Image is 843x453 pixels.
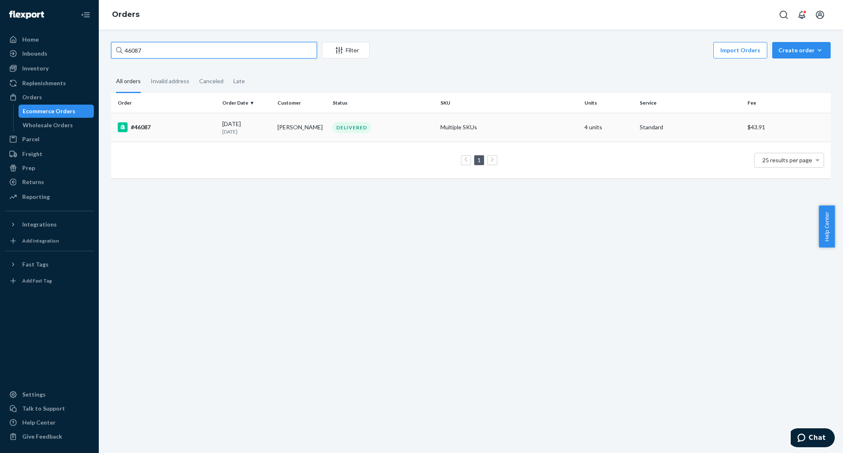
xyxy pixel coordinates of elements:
[222,120,271,135] div: [DATE]
[22,237,59,244] div: Add Integration
[22,277,52,284] div: Add Fast Tag
[819,205,835,248] button: Help Center
[794,7,810,23] button: Open notifications
[762,156,812,163] span: 25 results per page
[322,46,369,54] div: Filter
[5,388,94,401] a: Settings
[118,122,216,132] div: #46087
[111,42,317,58] input: Search orders
[437,93,581,113] th: SKU
[581,113,636,142] td: 4 units
[5,62,94,75] a: Inventory
[744,93,831,113] th: Fee
[5,258,94,271] button: Fast Tags
[23,107,75,115] div: Ecommerce Orders
[5,91,94,104] a: Orders
[22,220,57,229] div: Integrations
[22,64,49,72] div: Inventory
[22,193,50,201] div: Reporting
[812,7,828,23] button: Open account menu
[105,3,146,27] ol: breadcrumbs
[640,123,741,131] p: Standard
[476,156,482,163] a: Page 1 is your current page
[22,135,40,143] div: Parcel
[19,119,94,132] a: Wholesale Orders
[151,70,189,92] div: Invalid address
[5,190,94,203] a: Reporting
[22,260,49,269] div: Fast Tags
[581,93,636,113] th: Units
[775,7,792,23] button: Open Search Box
[5,133,94,146] a: Parcel
[5,77,94,90] a: Replenishments
[112,10,140,19] a: Orders
[5,274,94,287] a: Add Fast Tag
[77,7,94,23] button: Close Navigation
[329,93,437,113] th: Status
[116,70,141,93] div: All orders
[222,128,271,135] p: [DATE]
[22,164,35,172] div: Prep
[744,113,831,142] td: $43.91
[22,79,66,87] div: Replenishments
[5,430,94,443] button: Give Feedback
[277,99,326,106] div: Customer
[772,42,831,58] button: Create order
[5,175,94,189] a: Returns
[636,93,744,113] th: Service
[5,33,94,46] a: Home
[437,113,581,142] td: Multiple SKUs
[333,122,371,133] div: DELIVERED
[274,113,329,142] td: [PERSON_NAME]
[5,147,94,161] a: Freight
[5,416,94,429] a: Help Center
[19,105,94,118] a: Ecommerce Orders
[322,42,370,58] button: Filter
[22,418,56,427] div: Help Center
[22,35,39,44] div: Home
[22,150,42,158] div: Freight
[199,70,224,92] div: Canceled
[23,121,73,129] div: Wholesale Orders
[111,93,219,113] th: Order
[791,428,835,449] iframe: Opens a widget where you can chat to one of our agents
[713,42,767,58] button: Import Orders
[22,432,62,441] div: Give Feedback
[778,46,824,54] div: Create order
[233,70,245,92] div: Late
[5,218,94,231] button: Integrations
[5,402,94,415] button: Talk to Support
[5,234,94,248] a: Add Integration
[22,49,47,58] div: Inbounds
[5,161,94,175] a: Prep
[22,178,44,186] div: Returns
[5,47,94,60] a: Inbounds
[9,11,44,19] img: Flexport logo
[22,404,65,413] div: Talk to Support
[219,93,274,113] th: Order Date
[22,93,42,101] div: Orders
[22,390,46,399] div: Settings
